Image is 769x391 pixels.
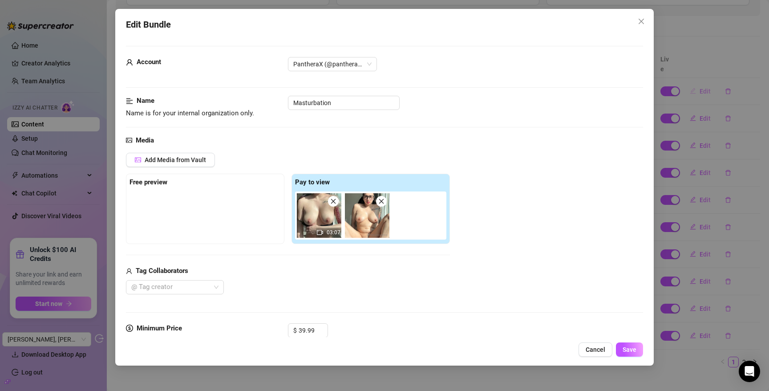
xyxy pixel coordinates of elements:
[327,229,340,236] span: 03:07
[297,193,341,238] img: media
[126,57,133,68] span: user
[634,14,648,29] button: Close
[638,18,645,25] span: close
[330,198,336,204] span: close
[130,178,167,186] strong: Free preview
[126,323,133,334] span: dollar
[317,229,323,236] span: video-camera
[126,109,254,117] span: Name is for your internal organization only.
[126,96,133,106] span: align-left
[135,157,141,163] span: picture
[145,156,206,163] span: Add Media from Vault
[345,193,389,238] img: media
[293,57,372,71] span: PantheraX (@pantheraxx)
[378,198,384,204] span: close
[739,361,760,382] div: Open Intercom Messenger
[136,267,188,275] strong: Tag Collaborators
[288,96,400,110] input: Enter a name
[634,18,648,25] span: Close
[126,336,236,344] span: Set the minimum price for the bundle
[137,97,154,105] strong: Name
[126,135,132,146] span: picture
[126,266,132,277] span: user
[579,342,612,357] button: Cancel
[126,18,171,32] span: Edit Bundle
[295,178,330,186] strong: Pay to view
[136,136,154,144] strong: Media
[586,346,605,353] span: Cancel
[137,58,161,66] strong: Account
[297,193,341,238] div: 03:07
[623,346,636,353] span: Save
[616,342,643,357] button: Save
[137,324,182,332] strong: Minimum Price
[126,153,215,167] button: Add Media from Vault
